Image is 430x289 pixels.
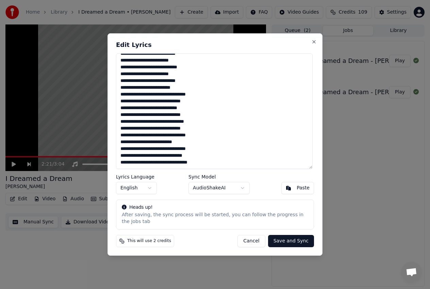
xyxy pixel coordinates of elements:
label: Sync Model [188,174,250,179]
div: After saving, the sync process will be started, you can follow the progress in the Jobs tab [122,211,308,225]
div: Heads up! [122,204,308,211]
span: This will use 2 credits [127,238,171,244]
h2: Edit Lyrics [116,42,314,48]
div: Paste [297,185,310,191]
button: Save and Sync [268,235,314,247]
button: Cancel [237,235,265,247]
button: Paste [281,182,314,194]
label: Lyrics Language [116,174,157,179]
